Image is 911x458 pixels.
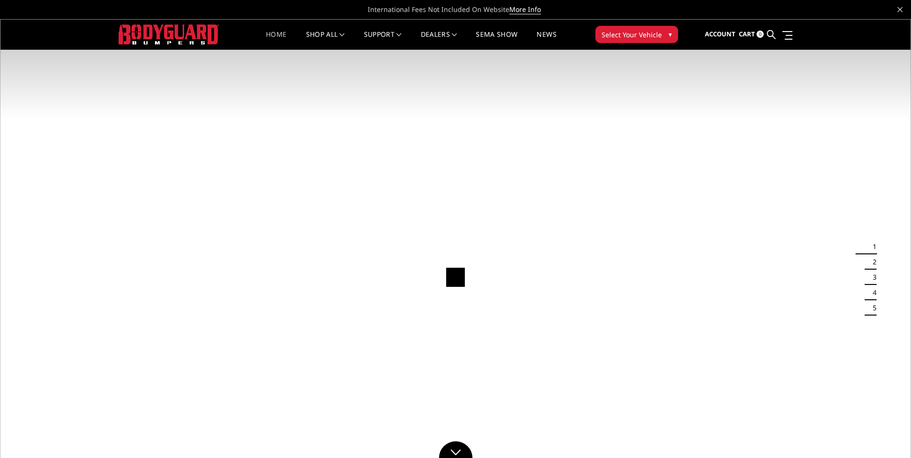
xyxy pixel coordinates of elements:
a: Home [266,31,286,50]
button: Select Your Vehicle [595,26,678,43]
a: More Info [509,5,541,14]
a: Click to Down [439,441,472,458]
span: ▾ [669,29,672,39]
span: Account [705,30,735,38]
span: 0 [757,31,764,38]
a: Cart 0 [739,22,764,47]
button: 1 of 5 [867,239,877,254]
button: 2 of 5 [867,254,877,270]
span: Cart [739,30,755,38]
button: 4 of 5 [867,285,877,300]
span: Select Your Vehicle [602,30,662,40]
button: 3 of 5 [867,270,877,285]
a: Support [364,31,402,50]
img: BODYGUARD BUMPERS [119,24,219,44]
a: News [537,31,556,50]
a: Account [705,22,735,47]
a: SEMA Show [476,31,517,50]
button: 5 of 5 [867,300,877,316]
a: shop all [306,31,345,50]
a: Dealers [421,31,457,50]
